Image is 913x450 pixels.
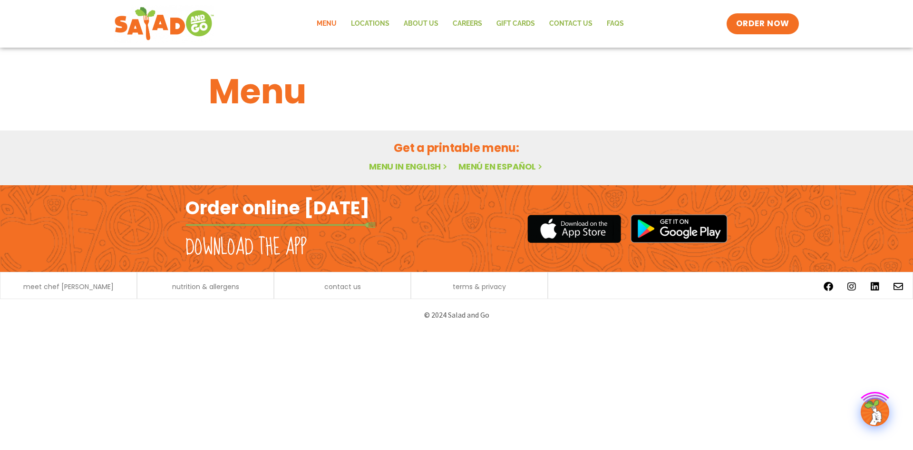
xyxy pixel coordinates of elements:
[458,160,544,172] a: Menú en español
[727,13,799,34] a: ORDER NOW
[527,213,621,244] img: appstore
[453,283,506,290] a: terms & privacy
[185,234,307,261] h2: Download the app
[324,283,361,290] a: contact us
[172,283,239,290] a: nutrition & allergens
[310,13,344,35] a: Menu
[344,13,397,35] a: Locations
[369,160,449,172] a: Menu in English
[190,309,723,321] p: © 2024 Salad and Go
[209,140,704,156] h2: Get a printable menu:
[736,18,789,30] span: ORDER NOW
[600,13,631,35] a: FAQs
[114,5,214,43] img: new-SAG-logo-768×292
[185,222,376,228] img: fork
[23,283,114,290] a: meet chef [PERSON_NAME]
[397,13,446,35] a: About Us
[446,13,489,35] a: Careers
[310,13,631,35] nav: Menu
[631,214,728,243] img: google_play
[209,66,704,117] h1: Menu
[489,13,542,35] a: GIFT CARDS
[185,196,369,220] h2: Order online [DATE]
[542,13,600,35] a: Contact Us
